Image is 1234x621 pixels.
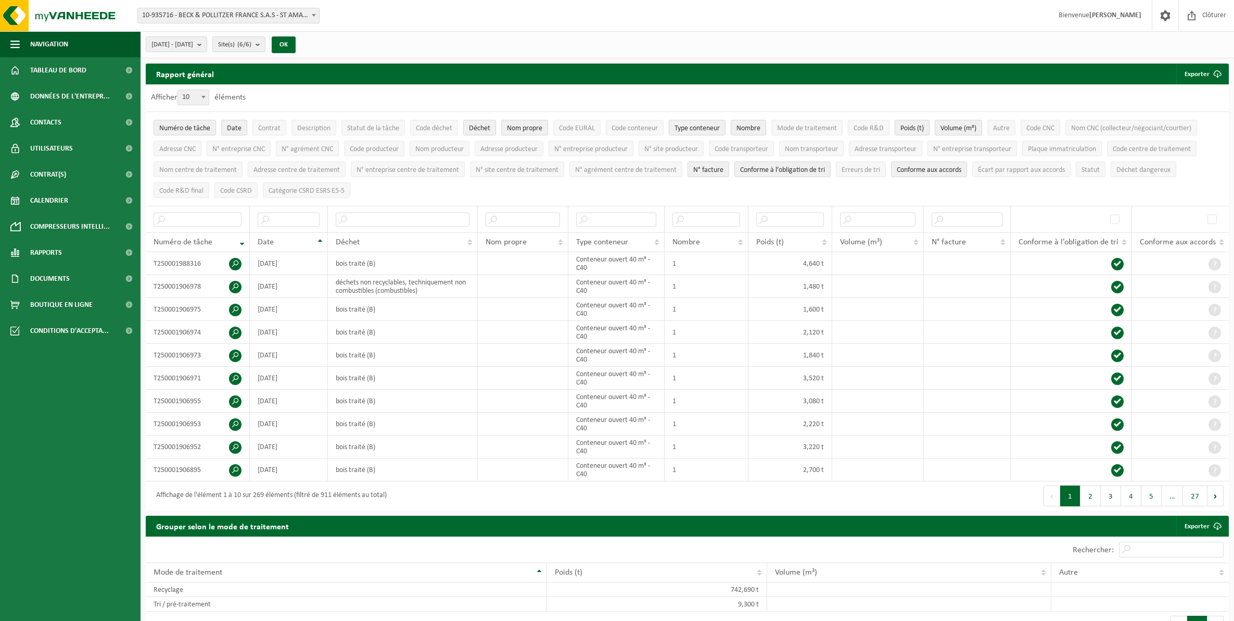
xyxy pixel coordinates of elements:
[207,141,271,156] button: N° entreprise CNCN° entreprise CNC: Activate to sort
[748,321,832,344] td: 2,120 t
[734,162,831,177] button: Conforme à l’obligation de tri : Activate to sort
[665,413,748,436] td: 1
[1060,486,1080,506] button: 1
[159,125,210,132] span: Numéro de tâche
[30,135,73,162] span: Utilisateurs
[672,238,700,246] span: Nombre
[709,141,774,156] button: Code transporteurCode transporteur: Activate to sort
[972,162,1071,177] button: Écart par rapport aux accordsÉcart par rapport aux accords: Activate to sort
[1022,141,1102,156] button: Plaque immatriculationPlaque immatriculation: Activate to sort
[940,125,976,132] span: Volume (m³)
[347,125,399,132] span: Statut de la tâche
[350,145,399,153] span: Code producteur
[476,166,558,174] span: N° site centre de traitement
[639,141,704,156] button: N° site producteurN° site producteur : Activate to sort
[933,145,1011,153] span: N° entreprise transporteur
[568,275,665,298] td: Conteneur ouvert 40 m³ - C40
[1021,120,1060,135] button: Code CNCCode CNC: Activate to sort
[1071,125,1191,132] span: Nom CNC (collecteur/négociant/courtier)
[250,458,328,481] td: [DATE]
[146,344,250,367] td: T250001906973
[154,120,216,135] button: Numéro de tâcheNuméro de tâche: Activate to remove sorting
[840,238,882,246] span: Volume (m³)
[1080,486,1101,506] button: 2
[328,458,477,481] td: bois traité (B)
[328,367,477,390] td: bois traité (B)
[1089,11,1141,19] strong: [PERSON_NAME]
[568,458,665,481] td: Conteneur ouvert 40 m³ - C40
[328,436,477,458] td: bois traité (B)
[146,321,250,344] td: T250001906974
[146,64,224,84] h2: Rapport général
[748,413,832,436] td: 2,220 t
[250,298,328,321] td: [DATE]
[1026,125,1054,132] span: Code CNC
[258,238,274,246] span: Date
[30,318,109,344] span: Conditions d'accepta...
[854,125,884,132] span: Code R&D
[146,582,547,597] td: Recyclage
[214,182,258,198] button: Code CSRDCode CSRD: Activate to sort
[344,141,404,156] button: Code producteurCode producteur: Activate to sort
[731,120,766,135] button: NombreNombre: Activate to sort
[146,436,250,458] td: T250001906952
[221,120,247,135] button: DateDate: Activate to sort
[900,125,924,132] span: Poids (t)
[549,141,633,156] button: N° entreprise producteurN° entreprise producteur: Activate to sort
[357,166,459,174] span: N° entreprise centre de traitement
[30,57,86,83] span: Tableau de bord
[665,458,748,481] td: 1
[1176,516,1228,537] a: Exporter
[665,321,748,344] td: 1
[146,275,250,298] td: T250001906978
[665,436,748,458] td: 1
[154,238,212,246] span: Numéro de tâche
[644,145,698,153] span: N° site producteur
[137,8,320,23] span: 10-935716 - BECK & POLLITZER FRANCE S.A.S - ST AMAND LES EAUX
[151,37,193,53] span: [DATE] - [DATE]
[568,298,665,321] td: Conteneur ouvert 40 m³ - C40
[736,125,760,132] span: Nombre
[154,162,243,177] button: Nom centre de traitementNom centre de traitement: Activate to sort
[159,166,237,174] span: Nom centre de traitement
[410,141,469,156] button: Nom producteurNom producteur: Activate to sort
[748,344,832,367] td: 1,840 t
[250,275,328,298] td: [DATE]
[842,166,880,174] span: Erreurs de tri
[30,266,70,292] span: Documents
[775,568,817,577] span: Volume (m³)
[154,182,209,198] button: Code R&D finalCode R&amp;D final: Activate to sort
[553,120,601,135] button: Code EURALCode EURAL: Activate to sort
[665,298,748,321] td: 1
[935,120,982,135] button: Volume (m³)Volume (m³): Activate to sort
[480,145,538,153] span: Adresse producteur
[30,162,66,188] span: Contrat(s)
[328,413,477,436] td: bois traité (B)
[410,120,458,135] button: Code déchetCode déchet: Activate to sort
[777,125,837,132] span: Mode de traitement
[250,252,328,275] td: [DATE]
[154,141,201,156] button: Adresse CNCAdresse CNC: Activate to sort
[328,390,477,413] td: bois traité (B)
[547,582,767,597] td: 742,690 t
[30,188,68,214] span: Calendrier
[1044,486,1060,506] button: Previous
[748,390,832,413] td: 3,080 t
[177,90,209,105] span: 10
[263,182,350,198] button: Catégorie CSRD ESRS E5-5Catégorie CSRD ESRS E5-5: Activate to sort
[675,125,720,132] span: Type conteneur
[351,162,465,177] button: N° entreprise centre de traitementN° entreprise centre de traitement: Activate to sort
[159,145,196,153] span: Adresse CNC
[1065,120,1197,135] button: Nom CNC (collecteur/négociant/courtier)Nom CNC (collecteur/négociant/courtier): Activate to sort
[1076,162,1105,177] button: StatutStatut: Activate to sort
[748,367,832,390] td: 3,520 t
[220,187,252,195] span: Code CSRD
[282,145,333,153] span: N° agrément CNC
[138,8,319,23] span: 10-935716 - BECK & POLLITZER FRANCE S.A.S - ST AMAND LES EAUX
[1121,486,1141,506] button: 4
[250,390,328,413] td: [DATE]
[30,292,93,318] span: Boutique en ligne
[328,252,477,275] td: bois traité (B)
[328,321,477,344] td: bois traité (B)
[250,344,328,367] td: [DATE]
